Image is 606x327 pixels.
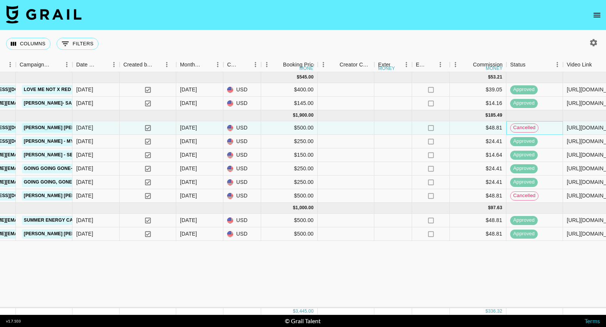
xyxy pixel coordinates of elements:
[261,83,318,97] div: $400.00
[180,86,197,93] div: Jun '25
[486,66,503,71] div: money
[510,100,538,107] span: approved
[293,112,295,119] div: $
[123,57,153,72] div: Created by Grail Team
[180,216,197,224] div: Aug '25
[180,192,197,199] div: Jul '25
[450,176,506,189] div: $24.41
[6,5,82,23] img: Grail Talent
[22,99,96,108] a: [PERSON_NAME]- Same Moon
[261,97,318,110] div: $145.00
[76,151,93,159] div: 7/2/2025
[283,57,316,72] div: Booking Price
[223,162,261,176] div: USD
[261,176,318,189] div: $250.00
[61,59,72,70] button: Menu
[72,57,120,72] div: Date Created
[5,59,16,70] button: Menu
[486,308,488,315] div: $
[223,121,261,135] div: USD
[293,205,295,211] div: $
[412,57,450,72] div: Expenses: Remove Commission?
[401,59,412,70] button: Menu
[450,121,506,135] div: $48.81
[22,150,97,160] a: [PERSON_NAME] - Seventeen
[450,162,506,176] div: $24.41
[450,214,506,227] div: $48.81
[22,137,115,146] a: [PERSON_NAME] - Mystical Magical
[318,57,374,72] div: Creator Commmission Override
[510,230,538,238] span: approved
[22,216,127,225] a: Summer Energy Campaign X Tori Skills
[261,214,318,227] div: $500.00
[510,217,538,224] span: approved
[239,59,250,70] button: Sort
[223,57,261,72] div: Currency
[293,308,295,315] div: $
[261,135,318,148] div: $250.00
[6,319,21,324] div: v 1.7.103
[506,57,563,72] div: Status
[22,191,122,201] a: [PERSON_NAME] [PERSON_NAME] Skills
[491,74,502,80] div: 53.21
[318,59,329,70] button: Menu
[98,59,108,70] button: Sort
[261,148,318,162] div: $150.00
[552,59,563,70] button: Menu
[20,57,51,72] div: Campaign (Type)
[22,229,122,239] a: [PERSON_NAME] [PERSON_NAME] Skills
[416,57,426,72] div: Expenses: Remove Commission?
[223,135,261,148] div: USD
[435,59,446,70] button: Menu
[120,57,176,72] div: Created by Grail Team
[76,57,98,72] div: Date Created
[76,124,93,131] div: 7/14/2025
[76,178,93,186] div: 7/2/2025
[510,86,538,93] span: approved
[488,205,491,211] div: $
[223,97,261,110] div: USD
[510,179,538,186] span: approved
[488,74,491,80] div: $
[295,205,314,211] div: 1,000.00
[510,138,538,145] span: approved
[510,165,538,172] span: approved
[180,137,197,145] div: Jul '25
[212,59,223,70] button: Menu
[295,112,314,119] div: 1,900.00
[22,177,74,187] a: Going Going, Gone
[261,121,318,135] div: $500.00
[261,227,318,241] div: $500.00
[22,164,113,173] a: Going Going Gone-[PERSON_NAME]
[329,59,340,70] button: Sort
[201,59,212,70] button: Sort
[227,57,239,72] div: Currency
[378,66,395,71] div: money
[486,112,488,119] div: $
[76,230,93,238] div: 8/20/2025
[300,66,317,71] div: money
[390,59,401,70] button: Sort
[261,162,318,176] div: $250.00
[473,57,503,72] div: Commission
[57,38,98,50] button: Show filters
[180,124,197,131] div: Jul '25
[76,137,93,145] div: 7/29/2025
[250,59,261,70] button: Menu
[589,8,604,23] button: open drawer
[76,216,93,224] div: 8/19/2025
[223,214,261,227] div: USD
[297,74,300,80] div: $
[180,57,201,72] div: Month Due
[511,124,538,131] span: cancelled
[491,205,502,211] div: 97.63
[76,99,93,107] div: 6/25/2025
[180,178,197,186] div: Jul '25
[488,308,502,315] div: 336.32
[450,189,506,203] div: $48.81
[223,189,261,203] div: USD
[261,59,272,70] button: Menu
[16,57,72,72] div: Campaign (Type)
[584,317,600,324] a: Terms
[462,59,473,70] button: Sort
